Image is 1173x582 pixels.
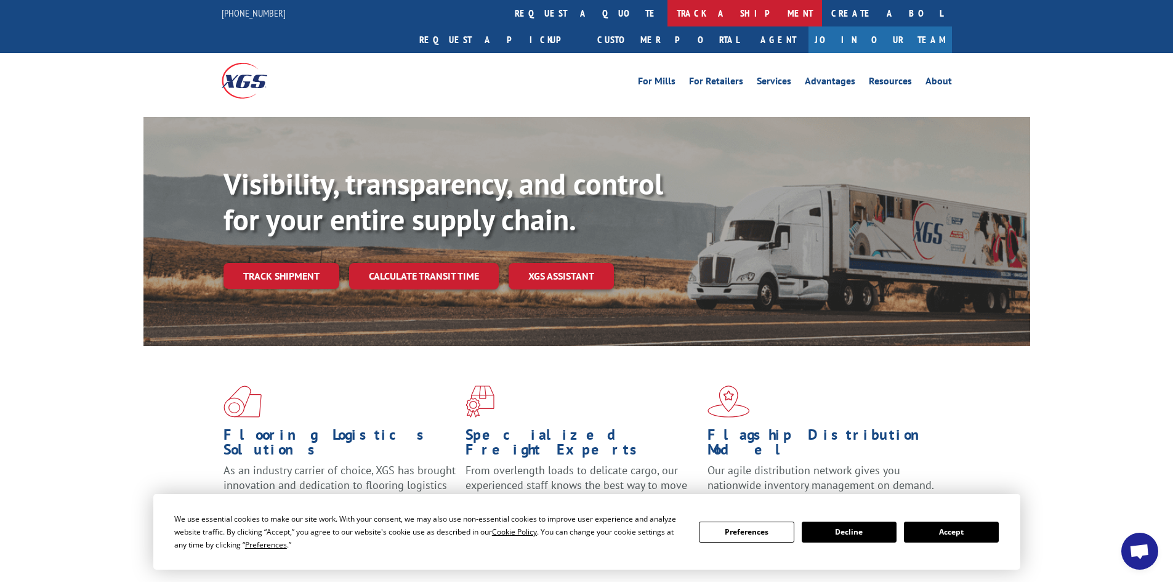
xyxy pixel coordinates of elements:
[748,26,808,53] a: Agent
[707,463,934,492] span: Our agile distribution network gives you nationwide inventory management on demand.
[1121,533,1158,570] div: Open chat
[224,386,262,418] img: xgs-icon-total-supply-chain-intelligence-red
[869,76,912,90] a: Resources
[689,76,743,90] a: For Retailers
[153,494,1020,570] div: Cookie Consent Prompt
[245,540,287,550] span: Preferences
[466,386,494,418] img: xgs-icon-focused-on-flooring-red
[174,512,684,551] div: We use essential cookies to make our site work. With your consent, we may also use non-essential ...
[410,26,588,53] a: Request a pickup
[224,164,663,238] b: Visibility, transparency, and control for your entire supply chain.
[224,263,339,289] a: Track shipment
[588,26,748,53] a: Customer Portal
[224,463,456,507] span: As an industry carrier of choice, XGS has brought innovation and dedication to flooring logistics...
[509,263,614,289] a: XGS ASSISTANT
[707,386,750,418] img: xgs-icon-flagship-distribution-model-red
[466,427,698,463] h1: Specialized Freight Experts
[802,522,897,543] button: Decline
[466,463,698,518] p: From overlength loads to delicate cargo, our experienced staff knows the best way to move your fr...
[222,7,286,19] a: [PHONE_NUMBER]
[638,76,675,90] a: For Mills
[224,427,456,463] h1: Flooring Logistics Solutions
[925,76,952,90] a: About
[808,26,952,53] a: Join Our Team
[699,522,794,543] button: Preferences
[349,263,499,289] a: Calculate transit time
[707,427,940,463] h1: Flagship Distribution Model
[904,522,999,543] button: Accept
[757,76,791,90] a: Services
[805,76,855,90] a: Advantages
[492,527,537,537] span: Cookie Policy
